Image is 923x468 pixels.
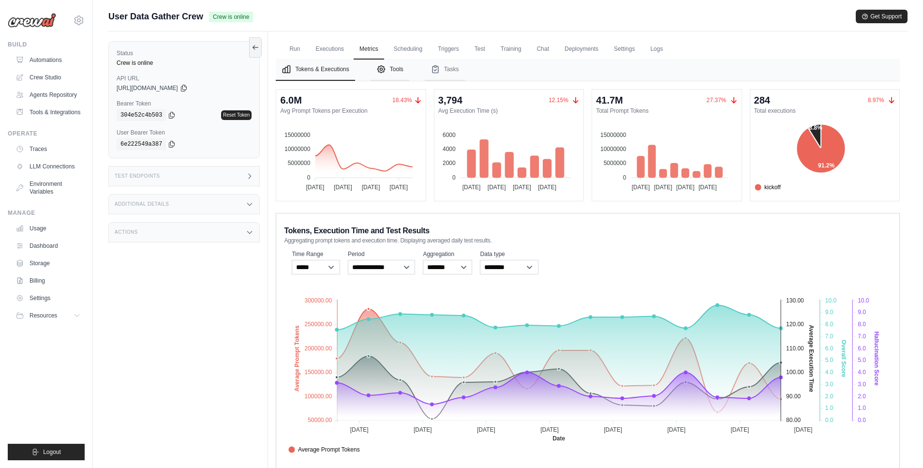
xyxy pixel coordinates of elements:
a: Scheduling [388,39,428,60]
div: 3,794 [438,93,462,107]
div: 6.0M [280,93,301,107]
tspan: 2.0 [825,393,834,400]
div: Build [8,41,85,48]
label: Period [348,250,416,258]
span: Tokens, Execution Time and Test Results [284,225,430,237]
button: Get Support [856,10,908,23]
tspan: 300000.00 [305,297,332,304]
tspan: 200000.00 [305,345,332,352]
tspan: [DATE] [334,184,352,191]
tspan: [DATE] [699,184,717,191]
tspan: 4.0 [825,369,834,376]
div: Operate [8,130,85,137]
tspan: [DATE] [538,184,556,191]
tspan: 150000.00 [305,369,332,376]
text: Overall Score [841,340,848,377]
tspan: 7.0 [825,333,834,340]
dt: Total Prompt Tokens [596,107,737,115]
iframe: Chat Widget [875,422,923,468]
tspan: [DATE] [794,426,813,433]
tspan: 1.0 [858,405,866,411]
text: Average Prompt Tokens [294,325,301,392]
tspan: [DATE] [541,426,559,433]
h3: Additional Details [115,201,169,207]
label: Aggregation [423,250,472,258]
tspan: [DATE] [731,426,749,433]
a: Test [469,39,491,60]
tspan: 130.00 [786,297,804,304]
tspan: [DATE] [676,184,695,191]
tspan: 1.0 [825,405,834,411]
tspan: 9.0 [825,309,834,316]
tspan: 4.0 [858,369,866,376]
a: Chat [531,39,555,60]
button: Logout [8,444,85,460]
tspan: 120.00 [786,321,804,328]
a: Traces [12,141,85,157]
span: 12.15% [549,97,568,104]
tspan: 50000.00 [308,417,332,423]
tspan: [DATE] [390,184,408,191]
tspan: 80.00 [786,417,801,423]
tspan: 9.0 [858,309,866,316]
div: Manage [8,209,85,217]
tspan: [DATE] [632,184,650,191]
text: Date [553,435,566,442]
button: Resources [12,308,85,323]
tspan: 15000000 [600,132,626,138]
tspan: [DATE] [654,184,672,191]
tspan: 0 [623,174,626,181]
tspan: 6.0 [858,345,866,352]
a: Crew Studio [12,70,85,85]
img: Logo [8,13,56,28]
tspan: 110.00 [786,345,804,352]
span: 8.97% [868,97,884,104]
span: 18.43% [392,96,412,104]
tspan: 4000 [443,146,456,152]
tspan: 3.0 [858,381,866,388]
tspan: 0.0 [825,417,834,423]
a: Billing [12,273,85,288]
span: [URL][DOMAIN_NAME] [117,84,178,92]
span: User Data Gather Crew [108,10,203,23]
a: Dashboard [12,238,85,254]
dt: Total executions [754,107,895,115]
a: Logs [644,39,669,60]
dt: Avg Execution Time (s) [438,107,580,115]
tspan: 0.0 [858,417,866,423]
code: 6e222549a387 [117,138,166,150]
tspan: 10.0 [858,297,870,304]
a: Usage [12,221,85,236]
a: Triggers [432,39,465,60]
tspan: [DATE] [462,184,480,191]
a: Settings [608,39,640,60]
a: Deployments [559,39,604,60]
span: Resources [30,312,57,319]
tspan: 5000000 [288,160,311,166]
a: Reset Token [221,110,252,120]
tspan: 7.0 [858,333,866,340]
tspan: 100.00 [786,369,804,376]
tspan: 15000000 [284,132,311,138]
tspan: 10.0 [825,297,837,304]
button: Tasks [425,59,465,81]
label: Status [117,49,252,57]
tspan: 100000.00 [305,393,332,400]
tspan: 2000 [443,160,456,166]
tspan: 5.0 [858,357,866,363]
a: Training [495,39,527,60]
span: Average Prompt Tokens [288,445,360,454]
tspan: 10000000 [284,146,311,152]
text: Hallucination Score [873,332,880,386]
a: Agents Repository [12,87,85,103]
tspan: [DATE] [513,184,531,191]
tspan: 8.0 [858,321,866,328]
a: Environment Variables [12,176,85,199]
a: Automations [12,52,85,68]
tspan: [DATE] [488,184,506,191]
tspan: [DATE] [414,426,432,433]
a: LLM Connections [12,159,85,174]
span: Crew is online [209,12,253,22]
tspan: 5000000 [604,160,626,166]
